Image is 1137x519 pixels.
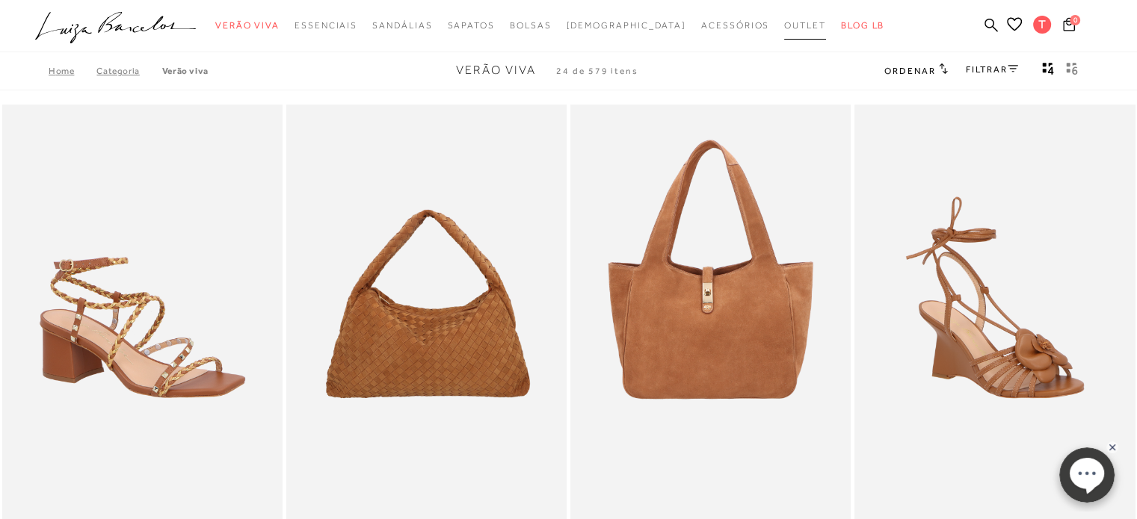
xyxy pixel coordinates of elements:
a: FILTRAR [966,64,1018,75]
a: Categoria [96,66,161,76]
a: categoryNavScreenReaderText [215,12,280,40]
span: Sandálias [372,20,432,31]
a: categoryNavScreenReaderText [510,12,552,40]
a: categoryNavScreenReaderText [784,12,826,40]
span: 24 de 579 itens [556,66,638,76]
button: Mostrar 4 produtos por linha [1038,61,1059,81]
span: [DEMOGRAPHIC_DATA] [566,20,686,31]
a: categoryNavScreenReaderText [295,12,357,40]
span: Acessórios [701,20,769,31]
span: Essenciais [295,20,357,31]
span: Outlet [784,20,826,31]
span: Sapatos [447,20,494,31]
button: gridText6Desc [1061,61,1082,81]
a: categoryNavScreenReaderText [701,12,769,40]
a: categoryNavScreenReaderText [447,12,494,40]
span: Verão Viva [456,63,536,77]
a: noSubCategoriesText [566,12,686,40]
a: categoryNavScreenReaderText [372,12,432,40]
a: Verão Viva [162,66,209,76]
a: BLOG LB [841,12,884,40]
span: T [1033,16,1051,34]
span: BLOG LB [841,20,884,31]
a: Home [49,66,96,76]
span: Bolsas [510,20,552,31]
span: Ordenar [884,66,935,76]
span: Verão Viva [215,20,280,31]
button: T [1026,15,1059,38]
button: 0 [1059,16,1079,37]
span: 0 [1070,15,1080,25]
